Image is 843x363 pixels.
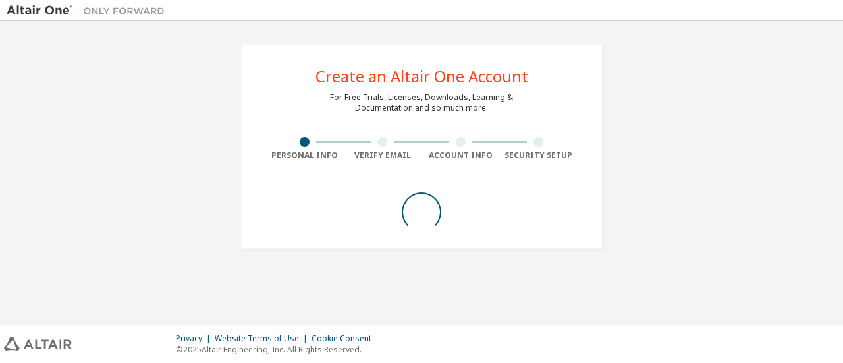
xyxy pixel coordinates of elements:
[265,150,344,161] div: Personal Info
[330,92,513,113] div: For Free Trials, Licenses, Downloads, Learning & Documentation and so much more.
[421,150,500,161] div: Account Info
[4,337,72,351] img: altair_logo.svg
[312,333,379,344] div: Cookie Consent
[215,333,312,344] div: Website Terms of Use
[344,150,422,161] div: Verify Email
[176,344,379,355] p: © 2025 Altair Engineering, Inc. All Rights Reserved.
[176,333,215,344] div: Privacy
[315,69,528,84] div: Create an Altair One Account
[7,4,171,17] img: Altair One
[500,150,578,161] div: Security Setup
